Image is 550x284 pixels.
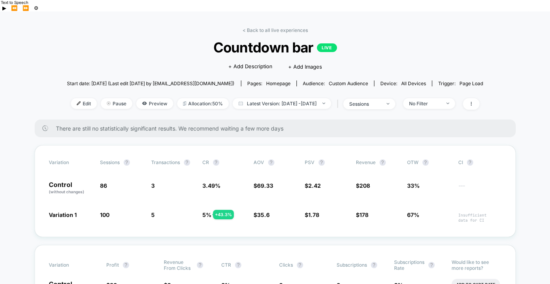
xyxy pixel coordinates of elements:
span: Preview [136,98,173,109]
span: AOV [254,159,264,165]
span: Revenue From Clicks [164,259,193,271]
span: Subscriptions Rate [394,259,424,271]
span: 69.33 [257,182,273,189]
span: $ [356,182,370,189]
span: 2.42 [308,182,321,189]
span: Custom Audience [329,80,368,86]
div: No Filter [409,101,441,106]
span: 5 % [202,211,211,218]
span: | [335,98,343,110]
span: There are still no statistically significant results. We recommend waiting a few more days [56,125,500,132]
span: 100 [100,211,109,218]
img: rebalance [183,101,186,106]
span: $ [254,182,273,189]
span: $ [356,211,369,218]
span: $ [254,211,270,218]
button: ? [124,159,130,166]
span: Pause [101,98,132,109]
span: 178 [359,211,369,218]
span: Profit [106,262,119,268]
button: ? [197,262,203,268]
span: $ [305,211,319,218]
span: Latest Version: [DATE] - [DATE] [233,98,331,109]
span: (without changes) [49,189,84,194]
span: + Add Images [288,64,322,70]
span: Subscriptions [337,262,367,268]
span: CTR [221,262,231,268]
span: Variation [49,159,92,166]
span: all devices [401,80,426,86]
span: Variation 1 [49,211,77,218]
p: LIVE [317,43,337,52]
span: 5 [151,211,155,218]
button: Forward [20,5,31,11]
button: ? [268,159,274,166]
span: 35.6 [257,211,270,218]
span: Transactions [151,159,180,165]
button: Settings [31,5,41,11]
span: Allocation: 50% [177,98,229,109]
span: 67% [407,211,419,218]
button: ? [213,159,219,166]
span: + Add Description [228,63,272,71]
button: ? [319,159,325,166]
p: Would like to see more reports? [452,259,501,271]
span: PSV [305,159,315,165]
button: ? [123,262,129,268]
button: ? [235,262,241,268]
span: Device: [374,80,432,86]
span: Edit [71,98,97,109]
button: ? [428,262,435,268]
span: Variation [49,259,92,271]
img: end [387,103,389,105]
img: end [446,103,449,104]
span: homepage [266,80,291,86]
span: 3 [151,182,155,189]
span: 33% [407,182,420,189]
button: ? [184,159,190,166]
span: Start date: [DATE] (Last edit [DATE] by [EMAIL_ADDRESS][DOMAIN_NAME]) [67,80,234,86]
span: 86 [100,182,107,189]
div: Pages: [247,80,291,86]
span: Sessions [100,159,120,165]
img: calendar [239,101,243,105]
button: ? [297,262,303,268]
span: Countdown bar [88,39,463,56]
span: 3.49 % [202,182,220,189]
div: Trigger: [438,80,483,86]
span: CR [202,159,209,165]
span: CI [458,159,502,166]
button: ? [467,159,473,166]
span: Revenue [356,159,376,165]
span: $ [305,182,321,189]
span: 1.78 [308,211,319,218]
div: Audience: [303,80,368,86]
button: ? [422,159,429,166]
span: OTW [407,159,450,166]
span: Insufficient data for CI [458,213,502,223]
a: < Back to all live experiences [243,27,308,33]
img: end [322,103,325,104]
img: end [107,101,111,105]
button: Previous [9,5,20,11]
div: sessions [349,101,381,107]
button: ? [380,159,386,166]
button: ? [371,262,377,268]
img: edit [77,101,81,105]
span: Page Load [459,80,483,86]
span: --- [458,183,502,195]
div: + 43.3 % [213,210,234,219]
span: Clicks [279,262,293,268]
span: 208 [359,182,370,189]
p: Control [49,181,92,195]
